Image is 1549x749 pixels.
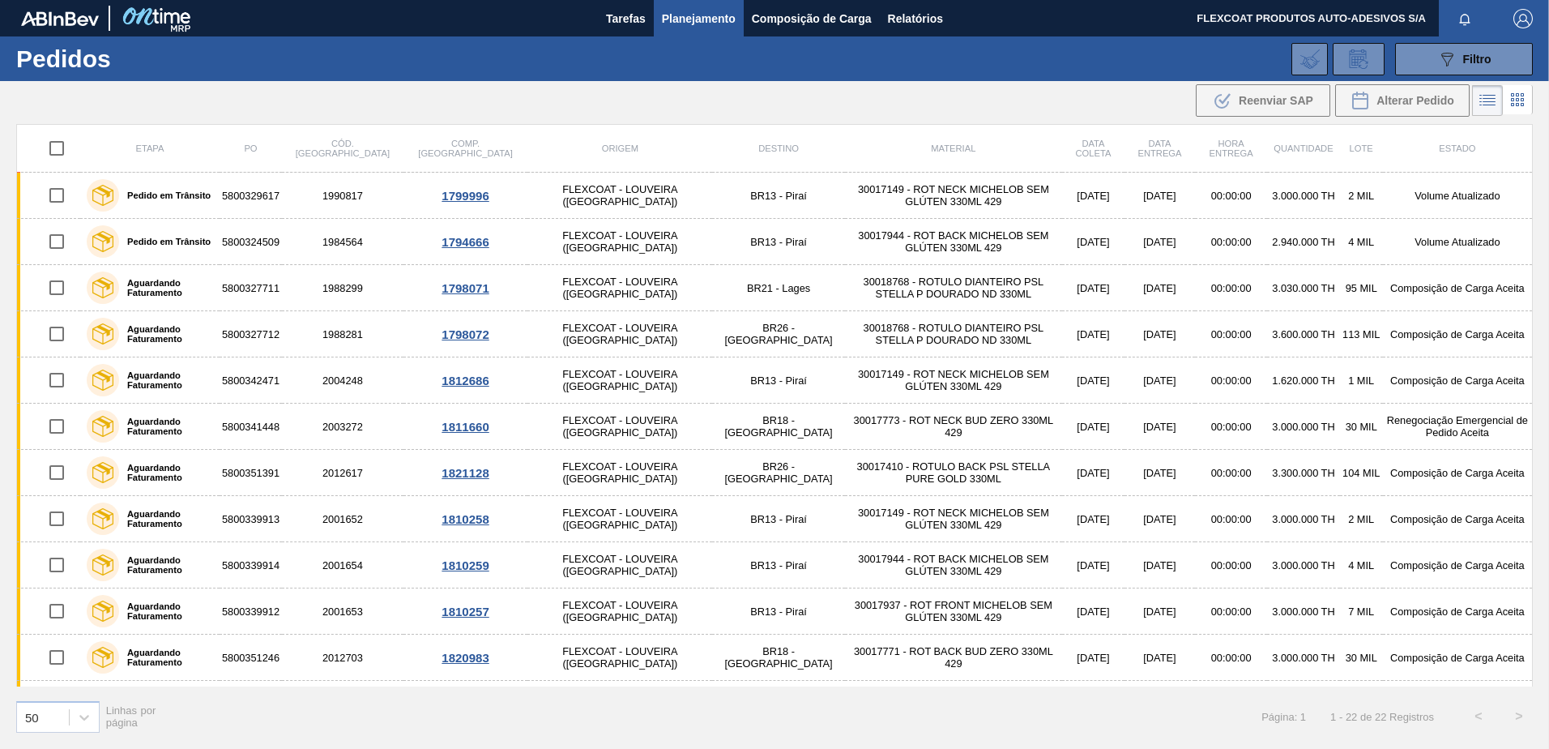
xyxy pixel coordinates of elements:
td: [DATE] [1062,173,1124,219]
td: FLEXCOAT - LOUVEIRA ([GEOGRAPHIC_DATA]) [527,635,712,681]
td: BR13 - Piraí [712,496,844,542]
td: FLEXCOAT - LOUVEIRA ([GEOGRAPHIC_DATA]) [527,496,712,542]
td: 2 MIL [1340,173,1383,219]
td: 30017771 - ROT BACK BUD ZERO 330ML 429 [845,635,1062,681]
label: Aguardando Faturamento [119,370,213,390]
div: 1811660 [406,420,526,434]
div: Visão em Cards [1503,85,1533,116]
span: Relatórios [888,9,943,28]
td: 00:00:00 [1195,681,1267,727]
td: FLEXCOAT - LOUVEIRA ([GEOGRAPHIC_DATA]) [527,311,712,357]
td: [DATE] [1062,496,1124,542]
td: FLEXCOAT - LOUVEIRA ([GEOGRAPHIC_DATA]) [527,357,712,404]
td: FLEXCOAT - LOUVEIRA ([GEOGRAPHIC_DATA]) [527,450,712,496]
td: 2012749 [282,681,403,727]
div: 1794666 [406,235,526,249]
td: Composição de Carga Aceita [1383,265,1533,311]
td: 3.000.000 TH [1267,681,1339,727]
td: [DATE] [1062,542,1124,588]
td: 30017944 - ROT BACK MICHELOB SEM GLÚTEN 330ML 429 [845,542,1062,588]
span: Comp. [GEOGRAPHIC_DATA] [418,139,512,158]
td: 95 MIL [1340,265,1383,311]
span: Origem [602,143,638,153]
td: BR21 - Lages [712,265,844,311]
img: Logout [1513,9,1533,28]
td: [DATE] [1062,265,1124,311]
td: FLEXCOAT - LOUVEIRA ([GEOGRAPHIC_DATA]) [527,404,712,450]
td: 3.000.000 TH [1267,542,1339,588]
span: Material [931,143,975,153]
td: 104 MIL [1340,450,1383,496]
td: 2001653 [282,588,403,635]
td: 3.600.000 TH [1267,311,1339,357]
span: Quantidade [1274,143,1333,153]
a: Aguardando Faturamento58003277111988299FLEXCOAT - LOUVEIRA ([GEOGRAPHIC_DATA])BR21 - Lages3001876... [17,265,1533,311]
td: BR13 - Piraí [712,588,844,635]
h1: Pedidos [16,49,258,68]
td: Composição de Carga Aceita [1383,450,1533,496]
span: Cód. [GEOGRAPHIC_DATA] [296,139,390,158]
td: [DATE] [1124,311,1195,357]
label: Aguardando Faturamento [119,648,213,667]
td: 30017773 - ROT NECK BUD ZERO 330ML 429 [845,404,1062,450]
label: Pedido em Trânsito [119,190,211,200]
div: 1798071 [406,281,526,295]
div: Reenviar SAP [1196,84,1330,117]
td: FLEXCOAT - LOUVEIRA ([GEOGRAPHIC_DATA]) [527,173,712,219]
td: 30017937 - ROT FRONT MICHELOB SEM GLÚTEN 330ML 429 [845,588,1062,635]
td: [DATE] [1062,681,1124,727]
button: < [1458,696,1499,737]
td: Composição de Carga Aceita [1383,588,1533,635]
label: Aguardando Faturamento [119,555,213,575]
div: 1810258 [406,512,526,526]
td: [DATE] [1124,588,1195,635]
td: 2012617 [282,450,403,496]
label: Pedido em Trânsito [119,237,211,246]
div: 50 [25,710,39,724]
td: 2 MIL [1340,496,1383,542]
span: Tarefas [606,9,646,28]
td: 3.000.000 TH [1267,173,1339,219]
td: Composição de Carga Aceita [1383,635,1533,681]
td: [DATE] [1062,588,1124,635]
td: 30017149 - ROT NECK MICHELOB SEM GLÚTEN 330ML 429 [845,173,1062,219]
td: 5800327711 [220,265,282,311]
td: [DATE] [1124,681,1195,727]
td: 00:00:00 [1195,265,1267,311]
div: 1821128 [406,466,526,480]
td: 30 MIL [1340,635,1383,681]
td: 30017944 - ROT BACK MICHELOB SEM GLÚTEN 330ML 429 [845,219,1062,265]
td: 1.620.000 TH [1267,357,1339,404]
td: 30017410 - ROTULO BACK PSL STELLA PURE GOLD 330ML [845,450,1062,496]
div: 1798072 [406,327,526,341]
td: 00:00:00 [1195,219,1267,265]
td: 4 MIL [1340,542,1383,588]
td: BR13 - Piraí [712,542,844,588]
td: 30018768 - ROTULO DIANTEIRO PSL STELLA P DOURADO ND 330ML [845,681,1062,727]
a: Aguardando Faturamento58003512462012703FLEXCOAT - LOUVEIRA ([GEOGRAPHIC_DATA])BR18 - [GEOGRAPHIC_... [17,635,1533,681]
a: Aguardando Faturamento58003399132001652FLEXCOAT - LOUVEIRA ([GEOGRAPHIC_DATA])BR13 - Piraí3001714... [17,496,1533,542]
td: Composição de Carga Aceita [1383,311,1533,357]
td: BR13 - Piraí [712,681,844,727]
td: 1988299 [282,265,403,311]
td: 00:00:00 [1195,450,1267,496]
td: 00:00:00 [1195,635,1267,681]
span: PO [244,143,257,153]
td: [DATE] [1062,404,1124,450]
span: Linhas por página [106,704,156,729]
div: Solicitação de Revisão de Pedidos [1333,43,1385,75]
span: 1 - 22 de 22 Registros [1330,711,1434,723]
td: 5800324509 [220,219,282,265]
a: Aguardando Faturamento58003414482003272FLEXCOAT - LOUVEIRA ([GEOGRAPHIC_DATA])BR18 - [GEOGRAPHIC_... [17,404,1533,450]
a: Aguardando Faturamento58003424712004248FLEXCOAT - LOUVEIRA ([GEOGRAPHIC_DATA])BR13 - Piraí3001714... [17,357,1533,404]
td: [DATE] [1124,219,1195,265]
td: 5800341448 [220,404,282,450]
span: Planejamento [662,9,736,28]
td: 00:00:00 [1195,542,1267,588]
span: Reenviar SAP [1239,94,1313,107]
td: [DATE] [1124,496,1195,542]
td: Volume Atualizado [1383,219,1533,265]
td: 5800351246 [220,635,282,681]
button: > [1499,696,1539,737]
td: [DATE] [1124,265,1195,311]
